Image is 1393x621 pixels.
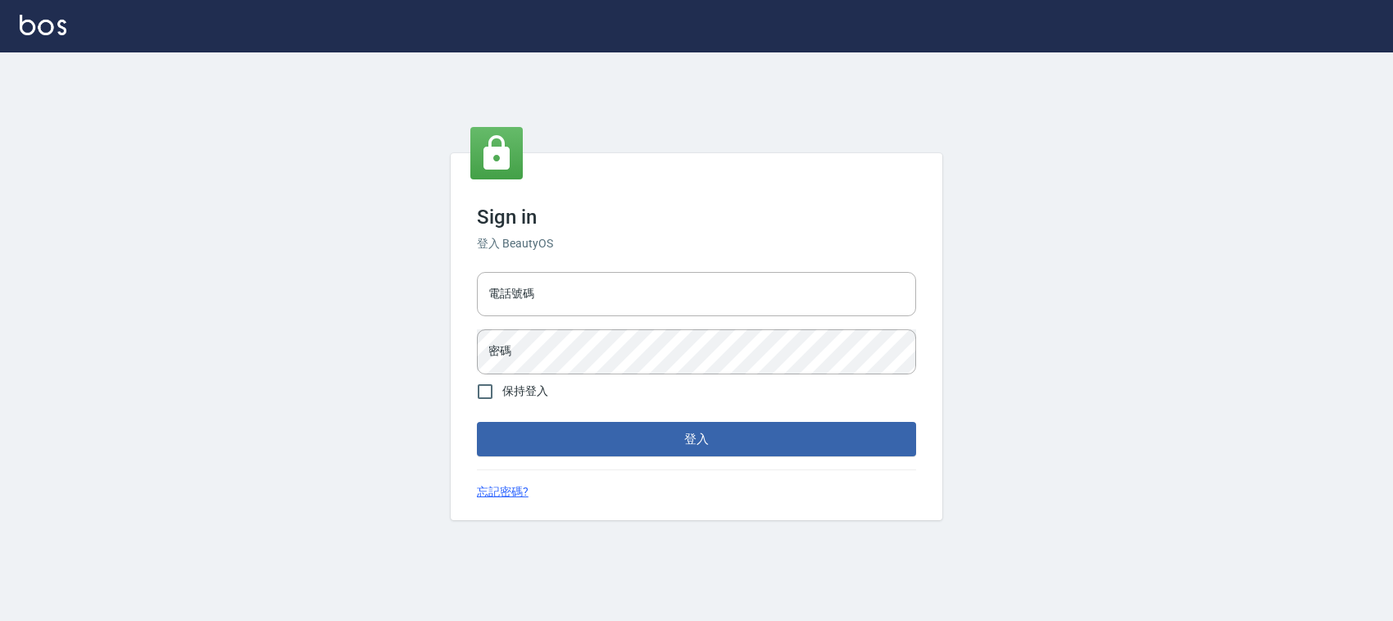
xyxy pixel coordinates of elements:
a: 忘記密碼? [477,483,529,501]
span: 保持登入 [502,383,548,400]
h3: Sign in [477,206,916,229]
h6: 登入 BeautyOS [477,235,916,252]
button: 登入 [477,422,916,456]
img: Logo [20,15,66,35]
